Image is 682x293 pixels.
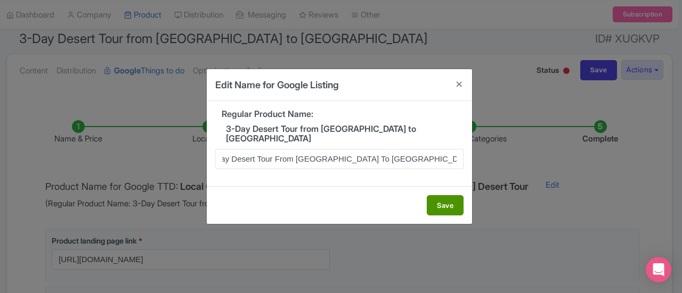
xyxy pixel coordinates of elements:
[215,78,339,92] h4: Edit Name for Google Listing
[446,69,472,99] button: Close
[215,149,464,169] input: Name for Product on Google
[215,110,464,119] h5: Regular Product Name:
[427,195,464,215] button: Save
[646,257,671,282] div: Open Intercom Messenger
[215,124,464,143] h5: 3-Day Desert Tour from [GEOGRAPHIC_DATA] to [GEOGRAPHIC_DATA]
